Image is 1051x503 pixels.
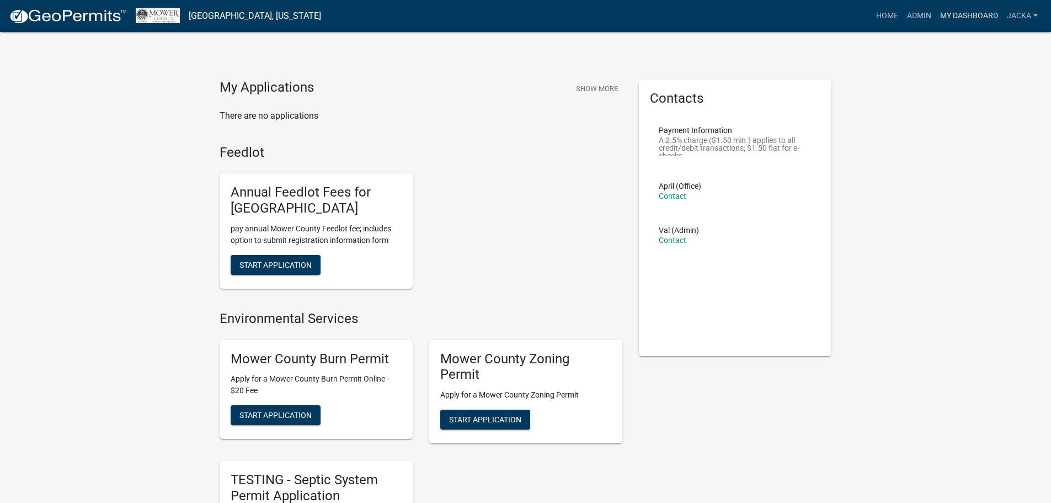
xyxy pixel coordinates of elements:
[231,405,321,425] button: Start Application
[449,415,521,424] span: Start Application
[872,6,903,27] a: Home
[136,8,180,23] img: Mower County, Minnesota
[220,80,314,96] h4: My Applications
[220,145,622,161] h4: Feedlot
[650,91,821,107] h5: Contacts
[231,255,321,275] button: Start Application
[231,351,402,367] h5: Mower County Burn Permit
[1002,6,1042,27] a: jacka
[659,192,686,200] a: Contact
[903,6,936,27] a: Admin
[659,126,812,134] p: Payment Information
[220,109,622,123] p: There are no applications
[220,311,622,327] h4: Environmental Services
[659,226,699,234] p: Val (Admin)
[440,410,530,430] button: Start Application
[572,80,622,98] button: Show More
[231,184,402,216] h5: Annual Feedlot Fees for [GEOGRAPHIC_DATA]
[659,136,812,156] p: A 2.5% charge ($1.50 min.) applies to all credit/debit transactions; $1.50 flat for e-checks
[659,236,686,245] a: Contact
[440,351,611,383] h5: Mower County Zoning Permit
[239,260,312,269] span: Start Application
[231,223,402,246] p: pay annual Mower County Feedlot fee; includes option to submit registration information form
[189,7,321,25] a: [GEOGRAPHIC_DATA], [US_STATE]
[659,182,701,190] p: April (Office)
[239,411,312,420] span: Start Application
[231,373,402,396] p: Apply for a Mower County Burn Permit Online - $20 Fee
[440,389,611,401] p: Apply for a Mower County Zoning Permit
[936,6,1002,27] a: My Dashboard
